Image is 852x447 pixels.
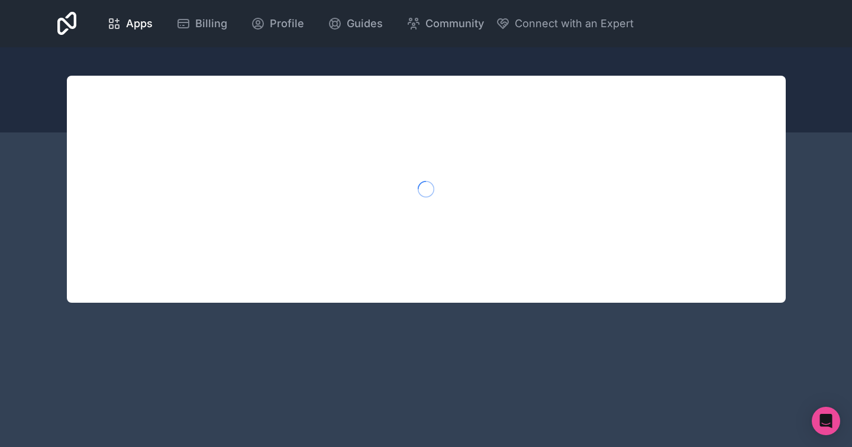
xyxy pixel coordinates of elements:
a: Guides [318,11,392,37]
span: Billing [195,15,227,32]
span: Guides [347,15,383,32]
div: Open Intercom Messenger [812,407,840,435]
span: Apps [126,15,153,32]
button: Connect with an Expert [496,15,634,32]
a: Apps [98,11,162,37]
span: Connect with an Expert [515,15,634,32]
a: Billing [167,11,237,37]
a: Community [397,11,493,37]
a: Profile [241,11,314,37]
span: Profile [270,15,304,32]
span: Community [425,15,484,32]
